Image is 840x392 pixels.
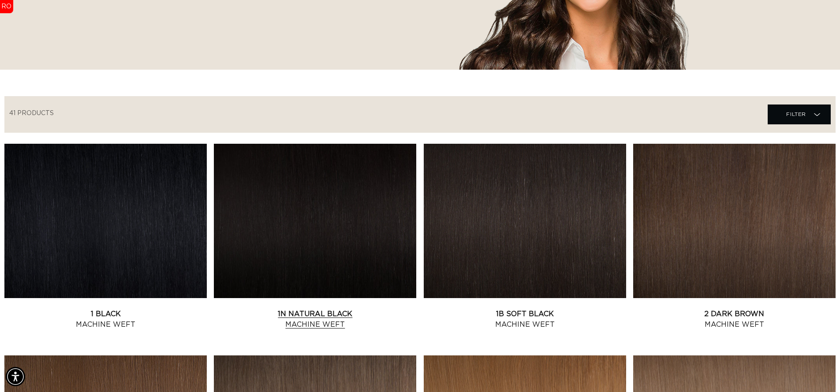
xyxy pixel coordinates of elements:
a: 1B Soft Black Machine Weft [424,309,626,330]
a: 2 Dark Brown Machine Weft [633,309,836,330]
a: 1N Natural Black Machine Weft [214,309,416,330]
span: 41 products [9,110,54,116]
span: Filter [786,106,806,123]
summary: Filter [768,105,831,124]
div: Accessibility Menu [6,367,25,386]
a: 1 Black Machine Weft [4,309,207,330]
iframe: Chat Widget [796,350,840,392]
div: 聊天小组件 [796,350,840,392]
